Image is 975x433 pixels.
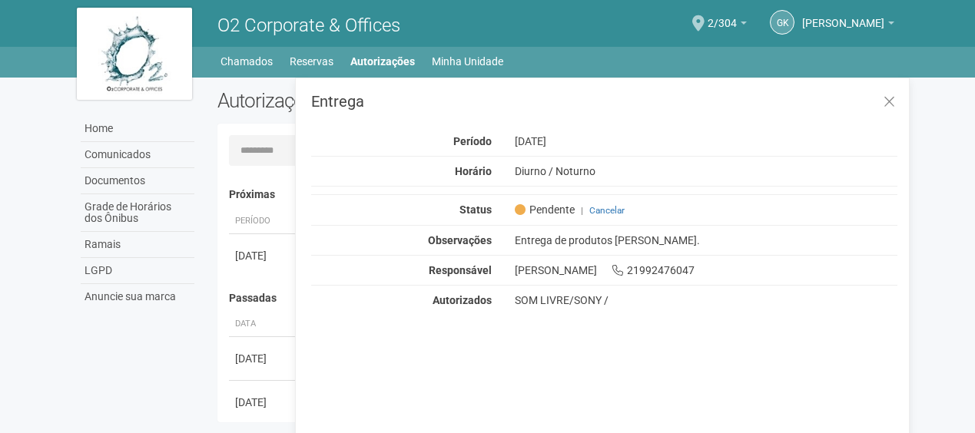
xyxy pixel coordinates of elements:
strong: Observações [428,234,492,246]
a: Cancelar [589,205,625,216]
a: 2/304 [708,19,747,31]
div: SOM LIVRE/SONY / [515,293,898,307]
a: Comunicados [81,142,194,168]
div: [DATE] [503,134,910,148]
span: O2 Corporate & Offices [217,15,400,36]
th: Data [229,312,298,337]
a: Autorizações [350,51,415,72]
a: Home [81,116,194,142]
h2: Autorizações [217,89,546,112]
span: Gleice Kelly [802,2,884,29]
a: Documentos [81,168,194,194]
a: Ramais [81,232,194,258]
th: Período [229,209,298,234]
a: Reservas [290,51,333,72]
div: [DATE] [235,248,292,263]
img: logo.jpg [77,8,192,100]
span: 2/304 [708,2,737,29]
strong: Status [459,203,492,216]
h3: Entrega [311,94,897,109]
strong: Autorizados [433,294,492,306]
h4: Passadas [229,293,887,304]
div: [PERSON_NAME] 21992476047 [503,263,910,277]
div: Diurno / Noturno [503,164,910,178]
span: | [581,205,583,216]
a: Grade de Horários dos Ônibus [81,194,194,232]
div: [DATE] [235,395,292,410]
a: GK [770,10,794,35]
a: LGPD [81,258,194,284]
h4: Próximas [229,189,887,200]
strong: Horário [455,165,492,177]
div: [DATE] [235,351,292,366]
a: Minha Unidade [432,51,503,72]
a: [PERSON_NAME] [802,19,894,31]
div: Entrega de produtos [PERSON_NAME]. [503,233,910,247]
strong: Período [453,135,492,147]
a: Anuncie sua marca [81,284,194,309]
a: Chamados [221,51,273,72]
span: Pendente [515,203,575,216]
strong: Responsável [429,264,492,276]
